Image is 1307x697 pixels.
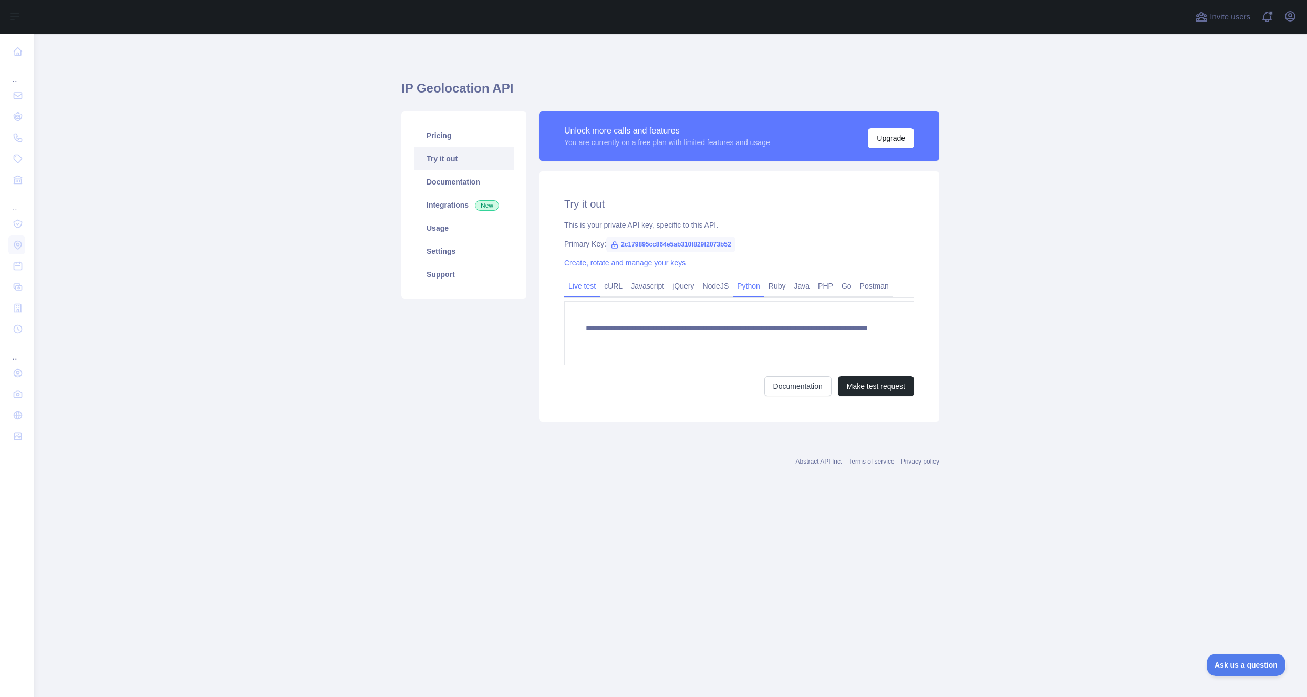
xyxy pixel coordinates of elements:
[868,128,914,148] button: Upgrade
[838,376,914,396] button: Make test request
[837,278,856,294] a: Go
[733,278,764,294] a: Python
[414,147,514,170] a: Try it out
[901,458,939,465] a: Privacy policy
[564,278,600,294] a: Live test
[475,200,499,211] span: New
[564,137,770,148] div: You are currently on a free plan with limited features and usage
[790,278,814,294] a: Java
[414,263,514,286] a: Support
[414,124,514,147] a: Pricing
[564,220,914,230] div: This is your private API key, specific to this API.
[856,278,893,294] a: Postman
[627,278,668,294] a: Javascript
[564,197,914,211] h2: Try it out
[1193,8,1252,25] button: Invite users
[414,240,514,263] a: Settings
[564,239,914,249] div: Primary Key:
[698,278,733,294] a: NodeJS
[414,170,514,193] a: Documentation
[764,278,790,294] a: Ruby
[414,217,514,240] a: Usage
[8,341,25,362] div: ...
[8,63,25,84] div: ...
[564,125,770,137] div: Unlock more calls and features
[401,80,939,105] h1: IP Geolocation API
[414,193,514,217] a: Integrations New
[8,191,25,212] div: ...
[1207,654,1286,676] iframe: Toggle Customer Support
[1210,11,1250,23] span: Invite users
[564,259,686,267] a: Create, rotate and manage your keys
[668,278,698,294] a: jQuery
[796,458,843,465] a: Abstract API Inc.
[600,278,627,294] a: cURL
[764,376,832,396] a: Documentation
[606,237,735,252] span: 2c179895cc864e5ab310f829f2073b52
[814,278,837,294] a: PHP
[848,458,894,465] a: Terms of service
